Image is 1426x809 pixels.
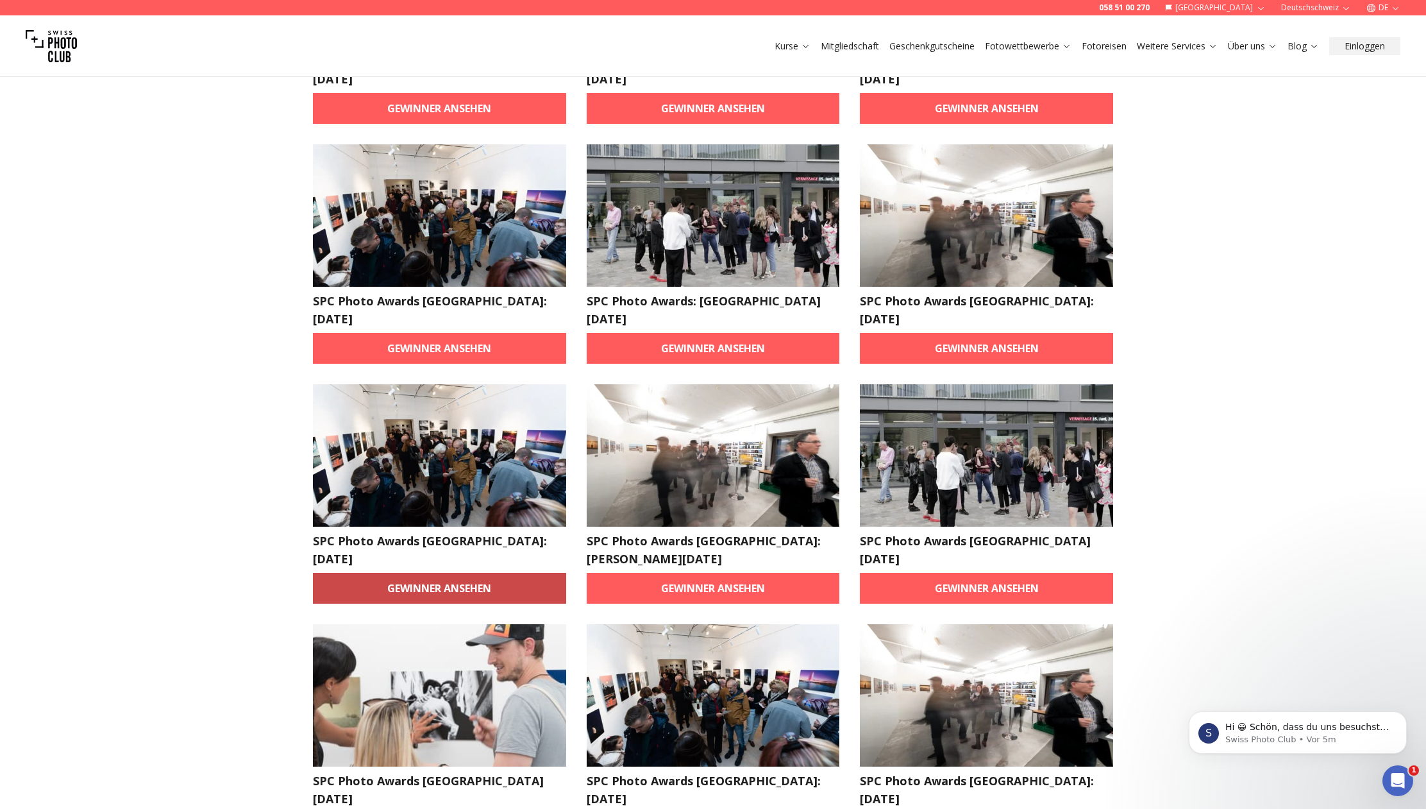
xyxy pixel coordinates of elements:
[313,772,566,808] h2: SPC Photo Awards [GEOGRAPHIC_DATA] [DATE]
[587,573,840,604] a: Gewinner ansehen
[313,333,566,364] a: Gewinner ansehen
[816,37,884,55] button: Mitgliedschaft
[587,292,840,328] h2: SPC Photo Awards: [GEOGRAPHIC_DATA] [DATE]
[860,333,1113,364] a: Gewinner ansehen
[1288,40,1319,53] a: Blog
[860,144,1113,287] img: SPC Photo Awards Zürich: Dezember 2024
[985,40,1071,53] a: Fotowettbewerbe
[313,292,566,328] h2: SPC Photo Awards [GEOGRAPHIC_DATA]: [DATE]
[1077,37,1132,55] button: Fotoreisen
[860,384,1113,527] img: SPC Photo Awards BERLIN May 2025
[313,384,566,527] img: SPC Photo Awards Geneva: February 2025
[860,573,1113,604] a: Gewinner ansehen
[313,624,566,767] img: SPC Photo Awards WIEN Juni 2025
[860,772,1113,808] h2: SPC Photo Awards [GEOGRAPHIC_DATA]: [DATE]
[26,21,77,72] img: Swiss photo club
[775,40,810,53] a: Kurse
[587,144,840,287] img: SPC Photo Awards: BERLIN November 2024
[587,93,840,124] a: Gewinner ansehen
[1228,40,1277,53] a: Über uns
[1099,3,1150,13] a: 058 51 00 270
[1282,37,1324,55] button: Blog
[313,573,566,604] a: Gewinner ansehen
[980,37,1077,55] button: Fotowettbewerbe
[860,532,1113,568] h2: SPC Photo Awards [GEOGRAPHIC_DATA] [DATE]
[860,292,1113,328] h2: SPC Photo Awards [GEOGRAPHIC_DATA]: [DATE]
[1409,765,1419,776] span: 1
[587,532,840,568] h2: SPC Photo Awards [GEOGRAPHIC_DATA]: [PERSON_NAME][DATE]
[1170,685,1426,774] iframe: Intercom notifications Nachricht
[821,40,879,53] a: Mitgliedschaft
[860,624,1113,767] img: SPC Photo Awards Zürich: Juni 2025
[1329,37,1400,55] button: Einloggen
[587,333,840,364] a: Gewinner ansehen
[587,772,840,808] h2: SPC Photo Awards [GEOGRAPHIC_DATA]: [DATE]
[1082,40,1127,53] a: Fotoreisen
[313,532,566,568] h2: SPC Photo Awards [GEOGRAPHIC_DATA]: [DATE]
[1223,37,1282,55] button: Über uns
[1132,37,1223,55] button: Weitere Services
[313,93,566,124] a: Gewinner ansehen
[884,37,980,55] button: Geschenkgutscheine
[313,144,566,287] img: SPC Photo Awards Geneva: October 2024
[889,40,975,53] a: Geschenkgutscheine
[1137,40,1218,53] a: Weitere Services
[769,37,816,55] button: Kurse
[587,384,840,527] img: SPC Photo Awards Zürich: März 2025
[860,93,1113,124] a: Gewinner ansehen
[1382,765,1413,796] iframe: Intercom live chat
[587,624,840,767] img: SPC Photo Awards Geneva: June 2025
